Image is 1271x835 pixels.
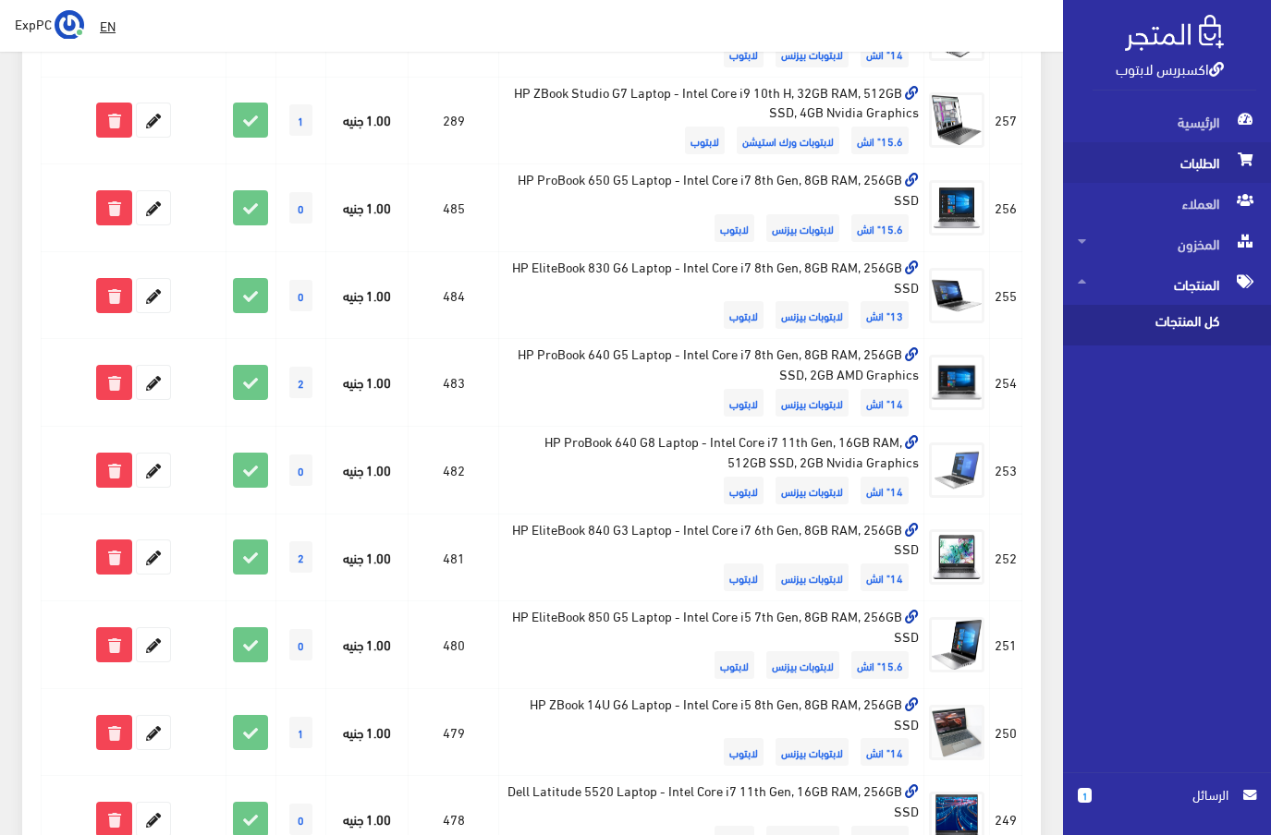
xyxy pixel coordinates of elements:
span: لابتوبات بيزنس [776,389,849,417]
img: hp-probook-640-g8-laptop-intel-core-i7-11th-gen-16gb-ram-512gb-ssd-2gb-nvidia-graphics.jpg [929,442,984,498]
span: 1 [1078,788,1092,803]
td: 254 [990,339,1022,427]
span: لابتوبات بيزنس [776,738,849,766]
span: لابتوب [685,127,725,154]
td: 253 [990,426,1022,514]
img: hp-elitebook-830-g6-laptop-intel-core-i7-8th-gen-8gb-ram-256gb-ssd.jpg [929,268,984,323]
span: لابتوب [715,214,754,242]
img: hp-zbook-14u-g6-laptop-intel-core-i5-8th-gen-8gb-ram-256gb-ssd.jpg [929,705,984,760]
a: كل المنتجات [1063,305,1271,345]
span: 0 [289,192,312,224]
td: 251 [990,601,1022,689]
td: 480 [409,601,499,689]
span: لابتوب [724,389,764,417]
span: 1 [289,104,312,136]
span: 0 [289,454,312,486]
td: 252 [990,514,1022,601]
a: ... ExpPC [15,9,84,39]
td: 257 [990,77,1022,164]
td: 255 [990,251,1022,339]
img: hp-elitebook-840-g3-laptop-intel-core-i7-6th-gen-8gb-ram-256gb-ssd.jpg [929,529,984,585]
span: الرسائل [1106,784,1228,805]
span: لابتوب [715,651,754,679]
span: لابتوبات بيزنس [776,40,849,67]
td: 482 [409,426,499,514]
a: الطلبات [1063,142,1271,183]
img: hp-zbook-studio-g7-laptop-intel-core-i9-10th-h-32gb-ram-512gb-ssd-4gb-nvidia-graphics.jpg [929,92,984,148]
span: 2 [289,367,312,398]
td: 1.00 جنيه [325,339,409,427]
a: اكسبريس لابتوب [1116,54,1224,81]
span: العملاء [1078,183,1256,224]
span: لابتوبات بيزنس [776,301,849,329]
img: . [1125,15,1224,51]
td: 256 [990,164,1022,252]
span: 15.6" انش [851,214,909,242]
td: HP ProBook 640 G8 Laptop - Intel Core i7 11th Gen, 16GB RAM, 512GB SSD, 2GB Nvidia Graphics [499,426,924,514]
a: المنتجات [1063,264,1271,305]
span: 1 [289,717,312,748]
span: لابتوب [724,301,764,329]
td: 250 [990,688,1022,776]
span: 15.6" انش [851,127,909,154]
span: 0 [289,280,312,311]
td: 483 [409,339,499,427]
span: 14" انش [861,477,909,504]
span: 13" انش [861,301,909,329]
a: العملاء [1063,183,1271,224]
td: 289 [409,77,499,164]
td: 1.00 جنيه [325,164,409,252]
span: ExpPC [15,12,52,35]
span: لابتوب [724,40,764,67]
span: 14" انش [861,738,909,766]
a: المخزون [1063,224,1271,264]
td: 1.00 جنيه [325,77,409,164]
span: لابتوب [724,477,764,504]
td: HP EliteBook 850 G5 Laptop - Intel Core i5 7th Gen, 8GB RAM, 256GB SSD [499,601,924,689]
a: EN [92,9,123,42]
td: HP ProBook 650 G5 Laptop - Intel Core i7 8th Gen, 8GB RAM, 256GB SSD [499,164,924,252]
td: HP EliteBook 830 G6 Laptop - Intel Core i7 8th Gen, 8GB RAM, 256GB SSD [499,251,924,339]
u: EN [100,14,116,37]
span: 14" انش [861,563,909,591]
span: 2 [289,541,312,573]
span: لابتوبات بيزنس [776,563,849,591]
td: HP ZBook 14U G6 Laptop - Intel Core i5 8th Gen, 8GB RAM, 256GB SSD [499,688,924,776]
span: لابتوبات بيزنس [776,477,849,504]
td: 1.00 جنيه [325,688,409,776]
iframe: Drift Widget Chat Controller [22,708,92,779]
span: 0 [289,804,312,835]
td: HP EliteBook 840 G3 Laptop - Intel Core i7 6th Gen, 8GB RAM, 256GB SSD [499,514,924,601]
span: المخزون [1078,224,1256,264]
span: المنتجات [1078,264,1256,305]
td: 485 [409,164,499,252]
td: 1.00 جنيه [325,251,409,339]
img: hp-probook-640-g5-laptop-intel-core-i7-8th-gen-8gb-ram-256gb-ssd-2gb-amd-graphics.jpg [929,355,984,410]
span: 15.6" انش [851,651,909,679]
td: 479 [409,688,499,776]
td: HP ProBook 640 G5 Laptop - Intel Core i7 8th Gen, 8GB RAM, 256GB SSD, 2GB AMD Graphics [499,339,924,427]
td: 481 [409,514,499,601]
img: hp-probook-650-g5-laptop-intel-core-i7-8th-gen-8gb-ram-256gb-ssd.jpg [929,180,984,236]
span: لابتوبات ورك استيشن [737,127,839,154]
span: 0 [289,629,312,660]
td: 1.00 جنيه [325,514,409,601]
span: كل المنتجات [1078,305,1218,345]
td: 484 [409,251,499,339]
span: لابتوبات بيزنس [766,651,839,679]
span: لابتوب [724,738,764,766]
span: الطلبات [1078,142,1256,183]
span: لابتوب [724,563,764,591]
td: 1.00 جنيه [325,601,409,689]
td: HP ZBook Studio G7 Laptop - Intel Core i9 10th H, 32GB RAM, 512GB SSD, 4GB Nvidia Graphics [499,77,924,164]
img: hp-elitebook-850-g5-laptop-intel-core-i5-7th-gen-8gb-ram-256gb-ssd.jpg [929,617,984,672]
a: الرئيسية [1063,102,1271,142]
span: 14" انش [861,40,909,67]
span: الرئيسية [1078,102,1256,142]
img: ... [55,10,84,40]
td: 1.00 جنيه [325,426,409,514]
span: 14" انش [861,389,909,417]
a: 1 الرسائل [1078,784,1256,824]
span: لابتوبات بيزنس [766,214,839,242]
